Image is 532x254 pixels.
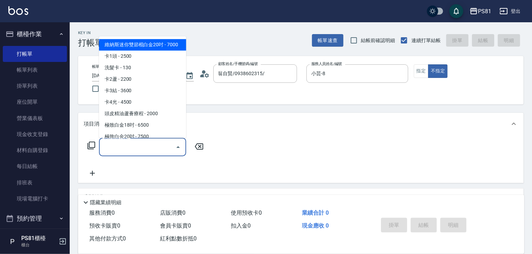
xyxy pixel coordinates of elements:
[173,142,184,153] button: Close
[311,61,342,66] label: 服務人員姓名/編號
[3,126,67,142] a: 現金收支登錄
[449,4,463,18] button: save
[414,64,429,78] button: 指定
[231,209,262,216] span: 使用預收卡 0
[78,38,103,48] h3: 打帳單
[302,209,329,216] span: 業績合計 0
[428,64,448,78] button: 不指定
[218,61,258,66] label: 顧客姓名/手機號碼/編號
[92,64,107,69] label: 帳單日期
[78,31,103,35] h2: Key In
[3,158,67,174] a: 每日結帳
[3,110,67,126] a: 營業儀表板
[99,131,186,142] span: 極致白金20吋 - 7500
[3,191,67,207] a: 現場電腦打卡
[21,242,57,248] p: 櫃台
[8,6,28,15] img: Logo
[467,4,494,18] button: PS81
[3,228,67,246] button: 報表及分析
[3,46,67,62] a: 打帳單
[21,235,57,242] h5: PS81櫃檯
[3,94,67,110] a: 座位開單
[160,209,185,216] span: 店販消費 0
[84,120,105,128] p: 項目消費
[3,209,67,228] button: 預約管理
[361,37,395,44] span: 結帳前確認明細
[3,175,67,191] a: 排班表
[3,62,67,78] a: 帳單列表
[411,37,441,44] span: 連續打單結帳
[99,39,186,50] span: 維納斯迷你雙節棍白金20吋 - 7000
[89,222,120,229] span: 預收卡販賣 0
[78,189,524,205] div: 店販銷售
[99,85,186,96] span: 卡3結 - 3600
[99,73,186,85] span: 卡2蘆 - 2200
[99,96,186,108] span: 卡4光 - 4500
[160,235,197,242] span: 紅利點數折抵 0
[84,193,105,201] p: 店販銷售
[89,209,115,216] span: 服務消費 0
[92,70,178,81] input: YYYY/MM/DD hh:mm
[99,108,186,119] span: 頭皮精油蘆薈療程 - 2000
[89,235,126,242] span: 其他付款方式 0
[6,235,20,248] div: P
[3,25,67,43] button: 櫃檯作業
[497,5,524,18] button: 登出
[160,222,191,229] span: 會員卡販賣 0
[99,62,186,73] span: 洗髮卡 - 130
[312,34,343,47] button: 帳單速查
[99,50,186,62] span: 卡1頭 - 2500
[302,222,329,229] span: 現金應收 0
[3,78,67,94] a: 掛單列表
[231,222,251,229] span: 扣入金 0
[181,68,198,84] button: Choose date, selected date is 2025-08-23
[78,113,524,135] div: 項目消費
[90,199,121,206] p: 隱藏業績明細
[99,119,186,131] span: 極致白金18吋 - 6500
[478,7,491,16] div: PS81
[3,142,67,158] a: 材料自購登錄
